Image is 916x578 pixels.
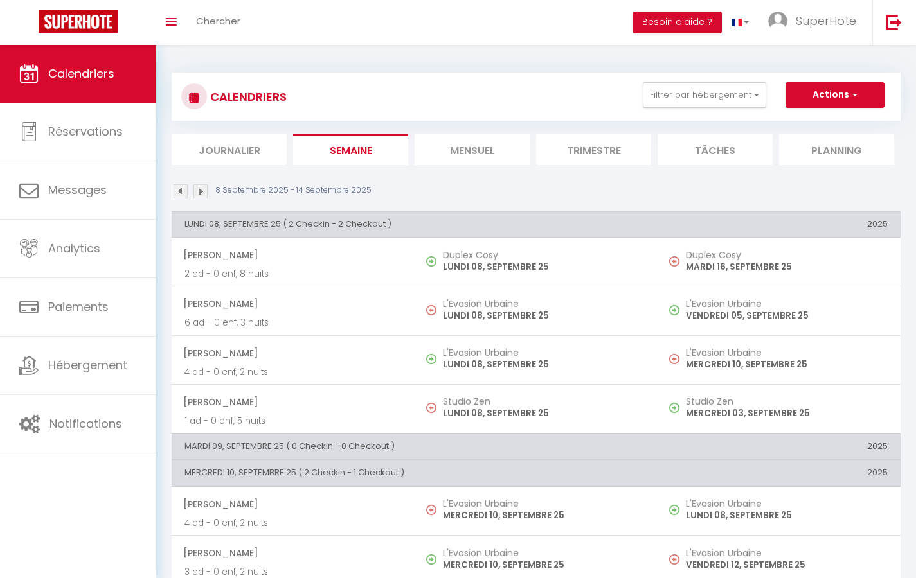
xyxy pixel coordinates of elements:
span: Messages [48,182,107,198]
h5: L'Evasion Urbaine [443,548,645,558]
p: VENDREDI 12, SEPTEMBRE 25 [686,558,888,572]
li: Semaine [293,134,408,165]
p: 8 Septembre 2025 - 14 Septembre 2025 [215,184,372,197]
p: 2 ad - 0 enf, 8 nuits [184,267,402,281]
h5: L'Evasion Urbaine [443,299,645,309]
th: MARDI 09, SEPTEMBRE 25 ( 0 Checkin - 0 Checkout ) [172,433,658,459]
h5: Studio Zen [443,396,645,407]
th: MERCREDI 10, SEPTEMBRE 25 ( 2 Checkin - 1 Checkout ) [172,460,658,486]
img: logout [886,14,902,30]
p: LUNDI 08, SEPTEMBRE 25 [443,358,645,371]
th: 2025 [658,211,901,237]
img: NO IMAGE [426,505,436,515]
p: LUNDI 08, SEPTEMBRE 25 [443,407,645,420]
th: 2025 [658,433,901,459]
span: [PERSON_NAME] [183,243,402,267]
p: MERCREDI 03, SEPTEMBRE 25 [686,407,888,420]
p: VENDREDI 05, SEPTEMBRE 25 [686,309,888,322]
th: 2025 [658,460,901,486]
span: Analytics [48,240,100,256]
img: NO IMAGE [426,305,436,315]
li: Trimestre [536,134,651,165]
span: [PERSON_NAME] [183,492,402,516]
span: [PERSON_NAME] [183,390,402,414]
span: SuperHote [796,13,856,29]
p: 1 ad - 0 enf, 5 nuits [184,414,402,428]
h3: CALENDRIERS [207,82,287,111]
p: LUNDI 08, SEPTEMBRE 25 [443,260,645,274]
p: MERCREDI 10, SEPTEMBRE 25 [443,509,645,522]
span: Notifications [49,416,122,432]
img: Super Booking [39,10,118,33]
li: Journalier [172,134,287,165]
span: [PERSON_NAME] [183,541,402,565]
p: MERCREDI 10, SEPTEMBRE 25 [443,558,645,572]
h5: L'Evasion Urbaine [443,498,645,509]
p: LUNDI 08, SEPTEMBRE 25 [443,309,645,322]
img: NO IMAGE [669,554,679,565]
span: [PERSON_NAME] [183,292,402,316]
button: Ouvrir le widget de chat LiveChat [10,5,49,44]
p: MERCREDI 10, SEPTEMBRE 25 [686,358,888,371]
p: LUNDI 08, SEPTEMBRE 25 [686,509,888,522]
img: NO IMAGE [426,403,436,413]
li: Tâches [658,134,773,165]
h5: L'Evasion Urbaine [686,347,888,358]
p: 4 ad - 0 enf, 2 nuits [184,516,402,530]
h5: Duplex Cosy [686,250,888,260]
li: Planning [779,134,894,165]
img: NO IMAGE [669,403,679,413]
img: NO IMAGE [669,256,679,267]
img: NO IMAGE [669,505,679,515]
span: Réservations [48,123,123,139]
span: Calendriers [48,66,114,82]
li: Mensuel [415,134,530,165]
p: 6 ad - 0 enf, 3 nuits [184,316,402,329]
h5: L'Evasion Urbaine [443,347,645,358]
img: NO IMAGE [669,305,679,315]
p: 4 ad - 0 enf, 2 nuits [184,365,402,379]
h5: L'Evasion Urbaine [686,548,888,558]
span: [PERSON_NAME] [183,341,402,365]
span: Chercher [196,14,240,28]
button: Besoin d'aide ? [633,12,722,33]
h5: L'Evasion Urbaine [686,299,888,309]
span: Hébergement [48,357,127,373]
img: ... [768,12,787,31]
h5: L'Evasion Urbaine [686,498,888,509]
span: Paiements [48,299,109,315]
button: Actions [786,82,885,108]
img: NO IMAGE [669,354,679,364]
h5: Duplex Cosy [443,250,645,260]
h5: Studio Zen [686,396,888,407]
p: MARDI 16, SEPTEMBRE 25 [686,260,888,274]
th: LUNDI 08, SEPTEMBRE 25 ( 2 Checkin - 2 Checkout ) [172,211,658,237]
button: Filtrer par hébergement [643,82,766,108]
